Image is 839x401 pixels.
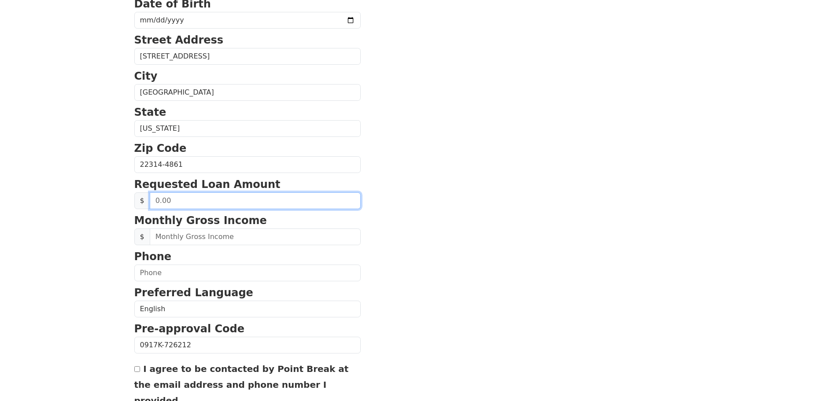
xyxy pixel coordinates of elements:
input: Phone [134,265,361,281]
input: Zip Code [134,156,361,173]
strong: Preferred Language [134,287,253,299]
span: $ [134,228,150,245]
input: 0.00 [150,192,361,209]
span: $ [134,192,150,209]
strong: State [134,106,166,118]
input: Pre-approval Code [134,337,361,353]
input: Street Address [134,48,361,65]
strong: Zip Code [134,142,187,155]
strong: City [134,70,158,82]
input: Monthly Gross Income [150,228,361,245]
input: City [134,84,361,101]
strong: Requested Loan Amount [134,178,281,191]
strong: Street Address [134,34,224,46]
strong: Phone [134,250,172,263]
strong: Pre-approval Code [134,323,245,335]
p: Monthly Gross Income [134,213,361,228]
